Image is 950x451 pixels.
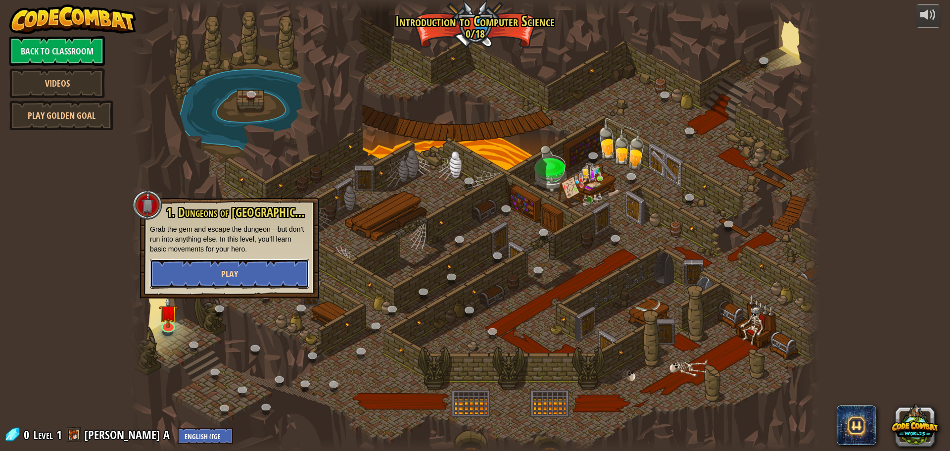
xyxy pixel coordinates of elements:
[150,224,309,254] p: Grab the gem and escape the dungeon—but don’t run into anything else. In this level, you’ll learn...
[9,36,105,66] a: Back to Classroom
[9,68,105,98] a: Videos
[159,296,177,328] img: level-banner-unstarted.png
[33,427,53,443] span: Level
[9,4,136,34] img: CodeCombat - Learn how to code by playing a game
[916,4,941,28] button: Adjust volume
[56,427,62,443] span: 1
[166,204,327,221] span: 1. Dungeons of [GEOGRAPHIC_DATA]
[221,268,238,280] span: Play
[150,259,309,289] button: Play
[9,100,113,130] a: Play Golden Goal
[84,427,173,443] a: [PERSON_NAME] A
[24,427,32,443] span: 0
